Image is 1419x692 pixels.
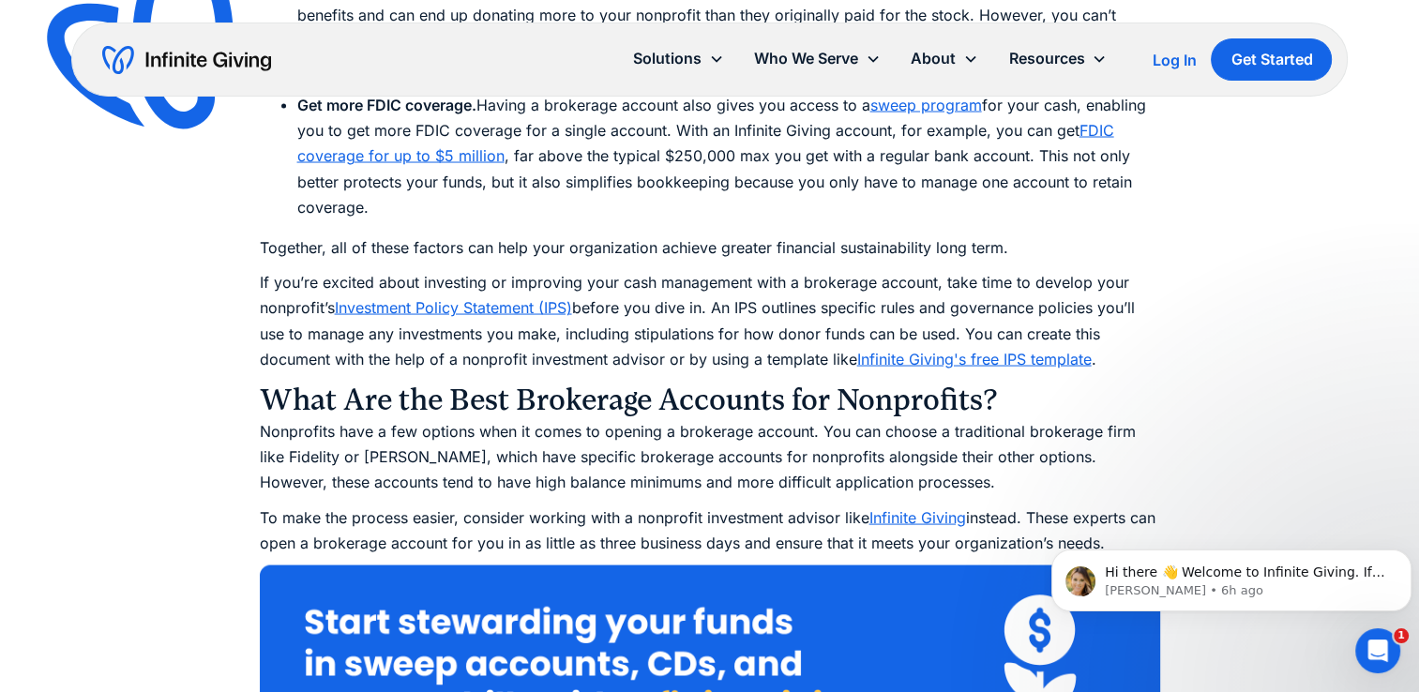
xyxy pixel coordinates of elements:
p: Nonprofits have a few options when it comes to opening a brokerage account. You can choose a trad... [260,418,1160,495]
span: 1 [1394,628,1409,643]
p: Together, all of these factors can help your organization achieve greater financial sustainabilit... [260,234,1160,260]
a: home [102,45,271,75]
a: Investment Policy Statement (IPS) [335,297,572,316]
p: To make the process easier, consider working with a nonprofit investment advisor like instead. Th... [260,504,1160,555]
a: Get Started [1211,38,1332,81]
div: Log In [1152,53,1196,68]
iframe: Intercom live chat [1355,628,1400,673]
li: Having a brokerage account also gives you access to a for your cash, enabling you to get more FDI... [297,92,1160,219]
a: Log In [1152,49,1196,71]
div: Resources [1008,46,1084,71]
a: Infinite Giving's free IPS template [857,349,1092,368]
div: Solutions [633,46,702,71]
div: About [896,38,993,79]
div: Resources [993,38,1122,79]
div: About [911,46,956,71]
h3: What Are the Best Brokerage Accounts for Nonprofits? [260,381,1160,418]
a: Infinite Giving [869,507,966,526]
div: Solutions [618,38,739,79]
div: Who We Serve [739,38,896,79]
iframe: Intercom notifications message [1044,510,1419,641]
div: Who We Serve [754,46,858,71]
strong: Get more FDIC coverage. [297,95,476,113]
p: If you’re excited about investing or improving your cash management with a brokerage account, tak... [260,269,1160,371]
a: sweep program [870,95,982,113]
